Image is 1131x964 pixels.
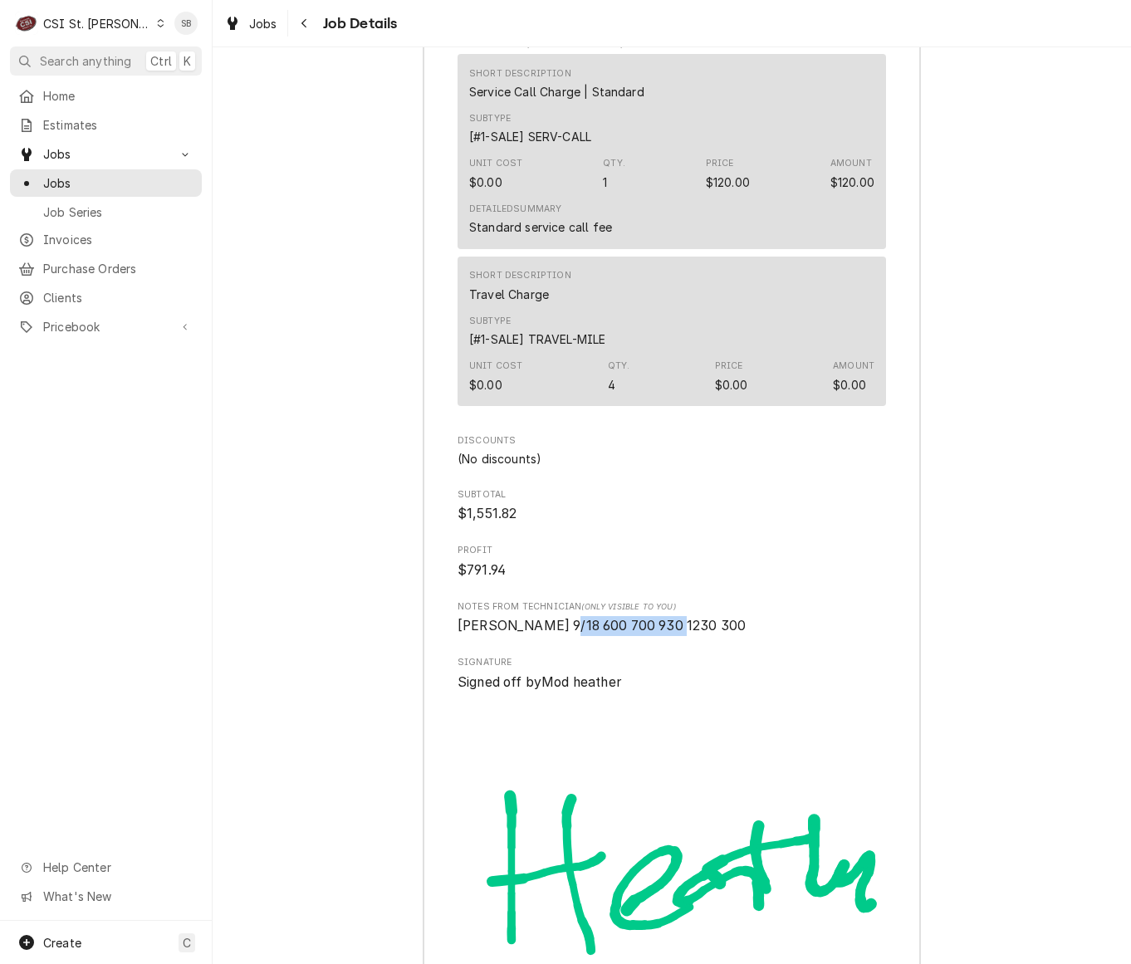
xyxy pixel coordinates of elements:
a: Go to Help Center [10,854,202,881]
div: Standard service call fee [469,218,612,236]
span: Create [43,936,81,950]
span: Jobs [43,145,169,163]
a: Go to Jobs [10,140,202,168]
div: Subtype [469,128,591,145]
div: Unit Cost [469,157,522,170]
button: Navigate back [291,10,318,37]
div: Price [715,376,748,394]
div: Price [706,174,750,191]
div: CSI St. [PERSON_NAME] [43,15,151,32]
a: Go to Pricebook [10,313,202,340]
div: Detailed Summary [469,203,561,216]
span: Profit [458,544,886,557]
span: Home [43,87,193,105]
span: Purchase Orders [43,260,193,277]
span: Pricebook [43,318,169,335]
div: Cost [469,157,522,190]
a: Invoices [10,226,202,253]
div: Short Description [469,286,549,303]
span: Estimates [43,116,193,134]
span: Jobs [249,15,277,32]
div: CSI St. Louis's Avatar [15,12,38,35]
span: $1,551.82 [458,506,517,521]
a: Jobs [10,169,202,197]
div: Line Item [458,54,886,249]
span: Subtotal [458,488,886,502]
span: Subtotal [458,504,886,524]
div: Subtype [469,315,511,328]
div: Trip Charges, Diagnostic Fees, etc. [458,37,886,413]
div: Price [715,360,743,373]
div: Trip Charges, Diagnostic Fees, etc. List [458,54,886,413]
a: Estimates [10,111,202,139]
div: Amount [833,360,874,393]
div: Subtype [469,112,511,125]
div: Quantity [608,360,630,393]
div: Amount [830,157,872,170]
span: Job Details [318,12,398,35]
div: Cost [469,174,502,191]
div: Price [706,157,750,190]
div: Quantity [608,376,615,394]
span: K [184,52,191,70]
span: [PERSON_NAME] 9/18 600 700 930 1230 300 [458,618,746,634]
div: Amount [830,157,874,190]
div: Discounts List [458,450,886,467]
div: Qty. [603,157,625,170]
div: Amount [830,174,874,191]
div: Amount [833,360,874,373]
div: Subtotal [458,488,886,524]
span: Job Series [43,203,193,221]
div: Discounts [458,434,886,467]
div: Unit Cost [469,360,522,373]
a: Job Series [10,198,202,226]
span: Invoices [43,231,193,248]
div: Cost [469,376,502,394]
div: Price [706,157,734,170]
a: Go to What's New [10,883,202,910]
span: [object Object] [458,616,886,636]
div: SB [174,12,198,35]
a: Jobs [218,10,284,37]
div: Subtype [469,315,605,348]
div: C [15,12,38,35]
div: Subtype [469,330,605,348]
span: Discounts [458,434,886,448]
a: Home [10,82,202,110]
div: Amount [833,376,866,394]
span: Jobs [43,174,193,192]
span: Help Center [43,859,192,876]
span: Signature [458,656,886,669]
div: Quantity [603,174,607,191]
span: $791.94 [458,562,506,578]
div: Shayla Bell's Avatar [174,12,198,35]
div: [object Object] [458,600,886,636]
span: Profit [458,560,886,580]
span: (Only Visible to You) [581,602,675,611]
span: Ctrl [150,52,172,70]
div: Line Item [458,257,886,407]
div: Short Description [469,83,644,100]
span: Notes from Technician [458,600,886,614]
a: Purchase Orders [10,255,202,282]
div: Profit [458,544,886,580]
span: Search anything [40,52,131,70]
a: Clients [10,284,202,311]
span: Signed Off By [458,673,886,692]
div: Short Description [469,67,571,81]
span: C [183,934,191,952]
div: Short Description [469,67,644,100]
div: Short Description [469,269,571,282]
div: Quantity [603,157,625,190]
div: Subtype [469,112,591,145]
div: Price [715,360,748,393]
div: Qty. [608,360,630,373]
button: Search anythingCtrlK [10,46,202,76]
span: Clients [43,289,193,306]
span: What's New [43,888,192,905]
div: Cost [469,360,522,393]
div: Short Description [469,269,571,302]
